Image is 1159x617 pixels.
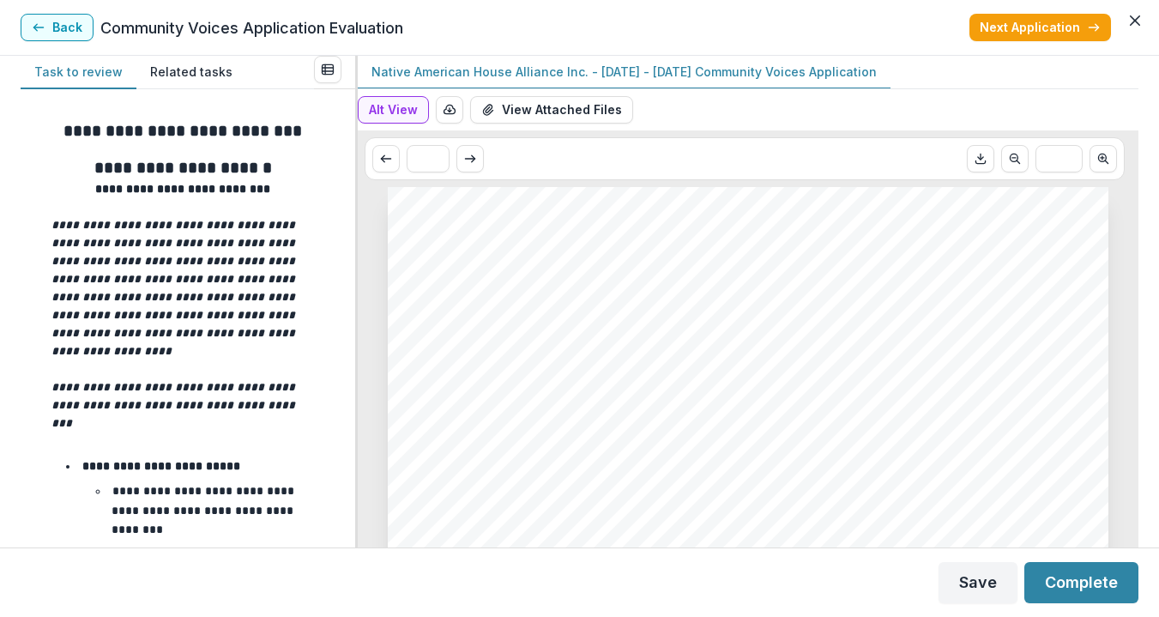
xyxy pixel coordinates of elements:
[432,353,561,370] span: Submitted Date:
[432,231,847,255] span: Native American House Alliance Inc.
[1024,562,1138,603] button: Complete
[21,14,94,41] button: Back
[372,145,400,172] button: Scroll to previous page
[566,354,612,369] span: [DATE]
[432,334,555,351] span: Nonprofit DBA:
[470,96,633,124] button: View Attached Files
[456,145,484,172] button: Scroll to next page
[21,56,136,89] button: Task to review
[1121,7,1149,34] button: Close
[358,96,429,124] button: Alt View
[939,562,1017,603] button: Save
[820,293,1028,312] span: [GEOGRAPHIC_DATA]”
[314,56,341,83] button: View all reviews
[559,336,788,350] span: Native American House Alliance Inc
[967,145,994,172] button: Download PDF
[1001,145,1029,172] button: Scroll to previous page
[136,56,246,89] button: Related tasks
[1090,145,1117,172] button: Scroll to next page
[100,16,403,39] p: Community Voices Application Evaluation
[969,14,1111,41] button: Next Application
[371,63,877,81] p: Native American House Alliance Inc. - [DATE] - [DATE] Community Voices Application
[432,293,516,312] span: “Honoring
[522,293,884,312] span: the [DEMOGRAPHIC_DATA] Legacy of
